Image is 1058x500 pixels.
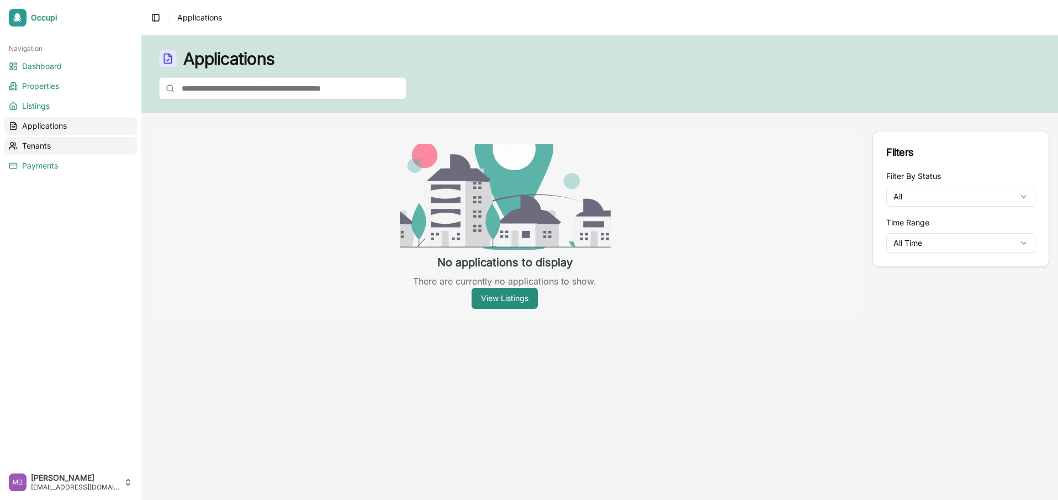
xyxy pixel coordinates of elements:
a: Occupi [4,4,137,31]
a: Applications [4,117,137,135]
span: [PERSON_NAME] [31,473,119,483]
div: Navigation [4,40,137,57]
span: Occupi [31,13,133,23]
span: Listings [22,101,50,112]
div: Filters [886,145,914,160]
p: There are currently no applications to show. [413,275,596,288]
span: Applications [22,120,67,131]
span: Properties [22,81,59,92]
img: empty_state_image [399,144,611,250]
label: Filter By Status [886,171,941,181]
a: Tenants [4,137,137,155]
span: Tenants [22,140,51,151]
nav: breadcrumb [177,12,222,23]
a: View Listings [472,288,538,309]
span: Applications [183,49,274,69]
span: Applications [177,13,222,22]
img: Matt Barnicle [9,473,27,491]
span: [EMAIL_ADDRESS][DOMAIN_NAME] [31,483,119,492]
span: Payments [22,160,58,171]
a: Properties [4,77,137,95]
a: Dashboard [4,57,137,75]
a: Listings [4,97,137,115]
a: Payments [4,157,137,175]
label: Time Range [886,218,929,227]
span: Dashboard [22,61,62,72]
h3: No applications to display [437,255,573,270]
button: Matt Barnicle[PERSON_NAME][EMAIL_ADDRESS][DOMAIN_NAME] [4,469,137,496]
